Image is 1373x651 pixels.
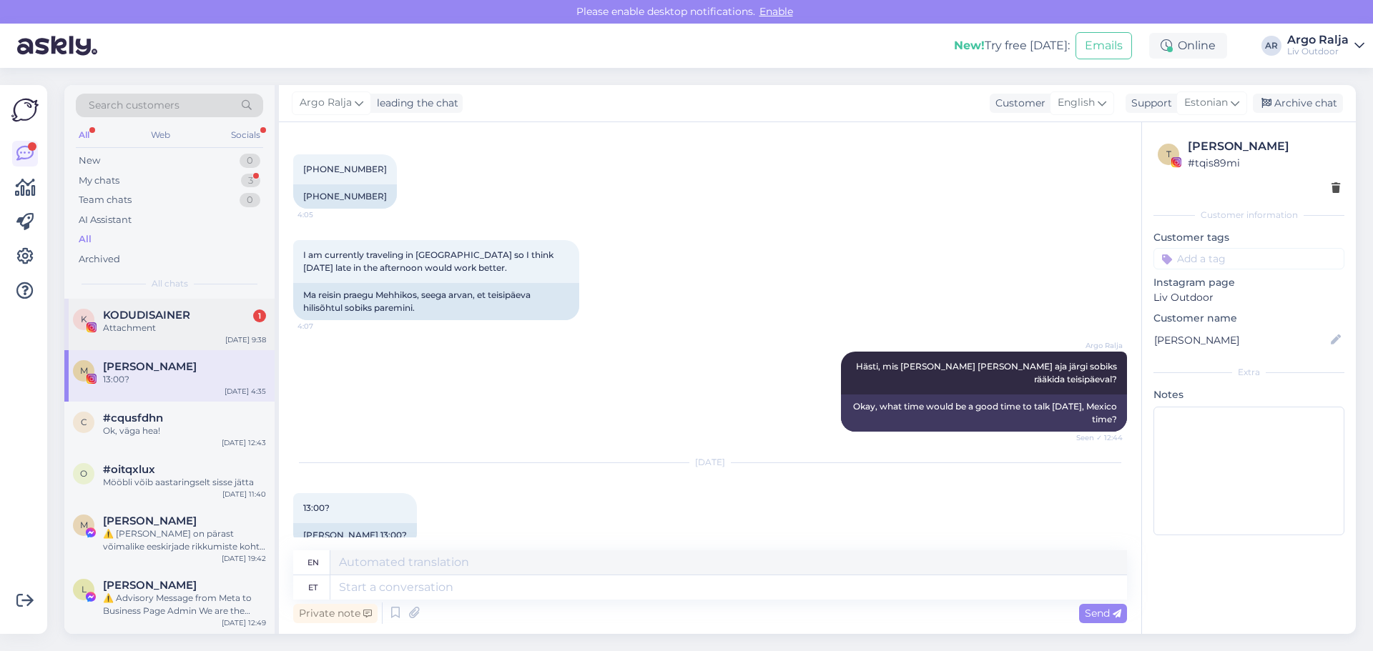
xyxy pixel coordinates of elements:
p: Notes [1153,387,1344,402]
div: [PERSON_NAME] 13:00? [293,523,417,547]
input: Add a tag [1153,248,1344,269]
span: Maribel Lopez [103,360,197,373]
span: Search customers [89,98,179,113]
div: leading the chat [371,96,458,111]
span: #cqusfdhn [103,412,163,424]
div: My chats [79,174,119,188]
div: Mööbli võib aastaringselt sisse jätta [103,476,266,489]
div: en [307,550,319,575]
div: Liv Outdoor [1287,46,1349,57]
div: Online [1149,33,1227,59]
div: Customer [990,96,1045,111]
div: ⚠️ [PERSON_NAME] on pärast võimalike eeskirjade rikkumiste kohta käivat teavitust lisatud ajutist... [103,527,266,553]
span: Send [1085,607,1121,620]
b: New! [954,39,985,52]
div: 1 [253,309,266,322]
span: KODUDISAINER [103,309,190,322]
div: 0 [240,193,260,207]
div: 13:00? [103,373,266,386]
p: Instagram page [1153,275,1344,290]
div: Attachment [103,322,266,334]
div: Archive chat [1253,94,1343,113]
span: M [80,520,88,530]
div: Support [1126,96,1172,111]
p: Customer tags [1153,230,1344,245]
div: [DATE] 19:42 [222,553,266,564]
span: Seen ✓ 12:44 [1069,432,1123,443]
span: M [80,365,88,376]
span: Argo Ralja [300,95,352,111]
div: Argo Ralja [1287,34,1349,46]
div: [DATE] [293,456,1127,469]
span: L [82,584,87,595]
div: Archived [79,252,120,267]
p: Customer name [1153,311,1344,326]
span: o [80,468,87,479]
span: 4:07 [297,321,351,332]
img: Askly Logo [11,96,39,124]
div: Web [148,126,173,144]
button: Emails [1076,32,1132,59]
div: Ok, väga hea! [103,424,266,437]
div: All [76,126,92,144]
span: Argo Ralja [1069,340,1123,351]
div: [PERSON_NAME] [1188,138,1340,155]
span: Estonian [1184,95,1228,111]
span: [PHONE_NUMBER] [303,164,387,174]
div: [DATE] 9:38 [225,334,266,345]
div: ⚠️ Advisory Message from Meta to Business Page Admin We are the Meta Community Care Division. Fol... [103,592,266,617]
div: Extra [1153,366,1344,379]
div: [PHONE_NUMBER] [293,184,397,209]
span: 13:00? [303,502,330,513]
div: AR [1261,36,1281,56]
span: All chats [152,277,188,290]
div: Team chats [79,193,132,207]
div: 3 [241,174,260,188]
span: 4:05 [297,209,351,220]
div: Okay, what time would be a good time to talk [DATE], Mexico time? [841,394,1127,432]
div: # tqis89mi [1188,155,1340,171]
span: Liz Armstrong [103,579,197,592]
div: All [79,232,92,247]
div: [DATE] 4:35 [225,386,266,397]
div: New [79,154,100,168]
span: English [1058,95,1095,111]
input: Add name [1154,332,1328,348]
span: c [81,417,87,427]
div: Try free [DATE]: [954,37,1070,54]
span: K [81,314,87,324]
div: [DATE] 12:43 [222,437,266,448]
div: AI Assistant [79,213,132,227]
span: Massimo Poggiali [103,515,197,527]
div: [DATE] 12:49 [222,617,266,628]
div: Socials [228,126,263,144]
div: Private note [293,604,378,623]
div: [DATE] 11:40 [222,489,266,500]
div: Customer information [1153,209,1344,222]
span: Hästi, mis [PERSON_NAME] [PERSON_NAME] aja järgi sobiks rääkida teisipäeval? [856,361,1119,384]
span: #oitqxlux [103,463,155,476]
div: Ma reisin praegu Mehhikos, seega arvan, et teisipäeva hilisõhtul sobiks paremini. [293,283,579,320]
div: 0 [240,154,260,168]
span: Enable [755,5,797,18]
a: Argo RaljaLiv Outdoor [1287,34,1364,57]
span: t [1166,149,1171,159]
div: et [308,575,318,600]
span: I am currently traveling in [GEOGRAPHIC_DATA] so I think [DATE] late in the afternoon would work ... [303,249,556,273]
p: Liv Outdoor [1153,290,1344,305]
